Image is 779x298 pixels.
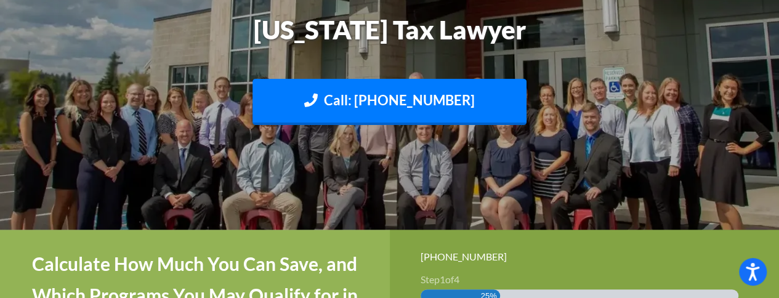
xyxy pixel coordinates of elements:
[421,248,749,265] div: [PHONE_NUMBER]
[48,12,732,48] h1: [US_STATE] Tax Lawyer
[421,275,749,284] h3: Step of
[252,79,527,125] a: Call: [PHONE_NUMBER]
[440,273,445,285] span: 1
[454,273,459,285] span: 4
